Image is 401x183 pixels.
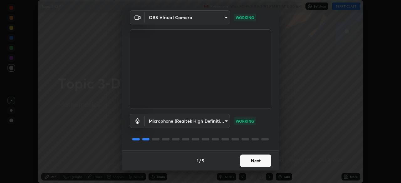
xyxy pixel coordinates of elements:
h4: / [199,157,201,164]
button: Next [240,155,271,167]
p: WORKING [236,15,254,20]
h4: 5 [202,157,204,164]
p: WORKING [236,118,254,124]
div: OBS Virtual Camera [145,114,230,128]
div: OBS Virtual Camera [145,10,230,24]
h4: 1 [197,157,199,164]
